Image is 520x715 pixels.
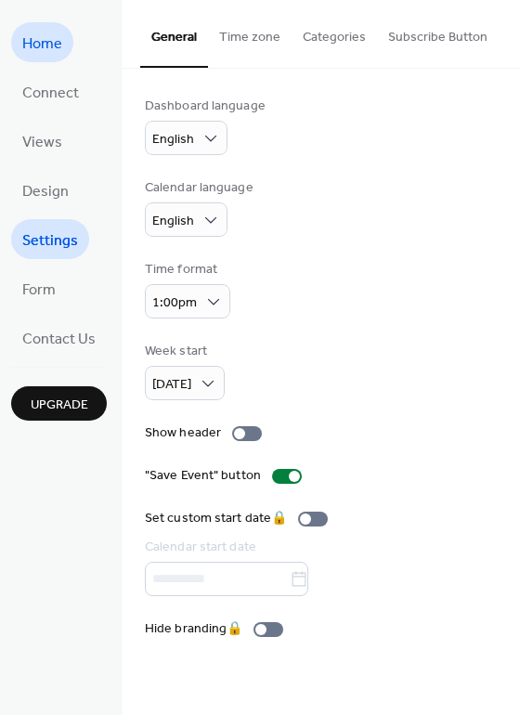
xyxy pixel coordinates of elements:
span: Contact Us [22,325,96,354]
div: Calendar language [145,178,253,198]
a: Contact Us [11,318,107,357]
span: Connect [22,79,79,108]
a: Views [11,121,73,161]
div: Dashboard language [145,97,266,116]
button: Upgrade [11,386,107,421]
a: Design [11,170,80,210]
span: [DATE] [152,372,191,397]
a: Connect [11,71,90,111]
span: Home [22,30,62,58]
a: Home [11,22,73,62]
span: Upgrade [31,396,88,415]
span: English [152,209,194,234]
a: Settings [11,219,89,259]
span: 1:00pm [152,291,197,316]
div: Time format [145,260,227,279]
div: "Save Event" button [145,466,261,486]
span: Views [22,128,62,157]
span: English [152,127,194,152]
span: Design [22,177,69,206]
span: Settings [22,227,78,255]
div: Week start [145,342,221,361]
span: Form [22,276,56,305]
div: Show header [145,423,221,443]
a: Form [11,268,67,308]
